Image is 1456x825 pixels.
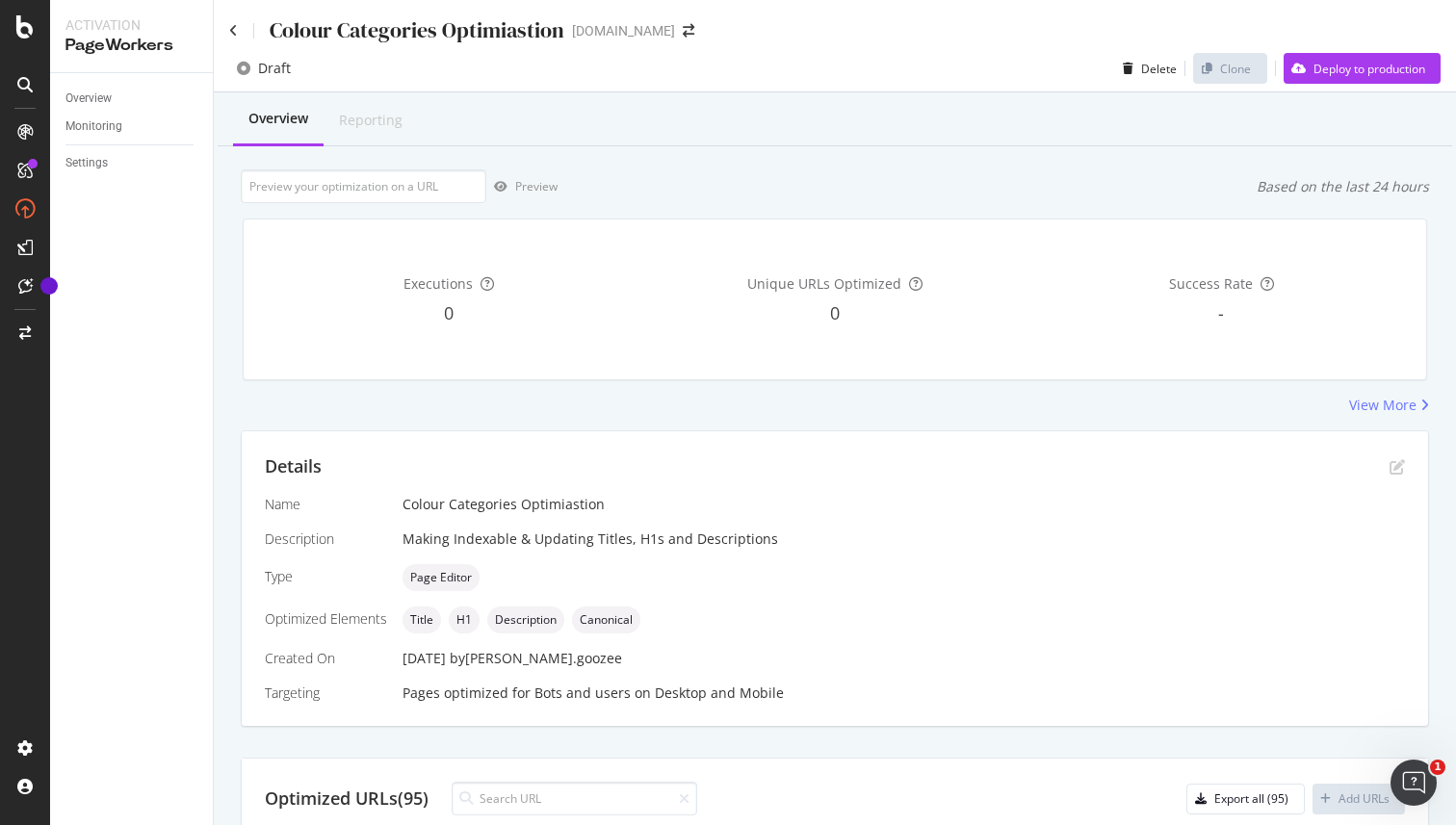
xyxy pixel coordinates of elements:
span: Title [410,614,433,626]
span: 1 [1430,760,1445,775]
div: arrow-right-arrow-left [683,24,694,38]
div: neutral label [403,564,480,591]
div: Overview [65,89,112,109]
a: Overview [65,89,199,109]
div: Delete [1141,61,1177,77]
div: Colour Categories Optimiastion [403,495,1405,514]
div: [DATE] [403,649,1405,668]
div: Based on the last 24 hours [1257,177,1429,196]
button: Clone [1193,53,1267,84]
button: Delete [1115,53,1177,84]
div: Overview [248,109,308,128]
div: Settings [65,153,108,173]
div: Optimized URLs (95) [265,786,429,812]
div: Bots and users [534,683,631,703]
a: Click to go back [229,24,238,38]
input: Search URL [452,782,697,815]
span: Unique URLs Optimized [747,274,901,293]
div: Type [265,567,387,586]
div: neutral label [487,606,564,633]
span: Canonical [580,614,633,626]
span: Description [495,614,557,626]
div: Pages optimized for on [403,683,1405,703]
button: Preview [486,171,558,202]
button: Add URLs [1313,784,1405,814]
div: Export all (95) [1214,790,1288,807]
a: Monitoring [65,116,199,137]
div: by [PERSON_NAME].goozee [450,649,622,668]
div: Activation [65,15,197,35]
div: neutral label [449,606,480,633]
div: View More [1349,396,1417,415]
div: Created On [265,649,387,668]
div: [DOMAIN_NAME] [572,21,675,40]
span: H1 [456,614,472,626]
div: Preview [515,178,558,194]
div: Name [265,495,387,514]
div: Monitoring [65,116,122,137]
div: neutral label [572,606,640,633]
div: pen-to-square [1390,459,1405,475]
div: Colour Categories Optimiastion [270,15,564,45]
span: Page Editor [410,572,472,583]
span: - [1218,301,1224,324]
div: Optimized Elements [265,609,387,629]
div: Deploy to production [1313,61,1425,77]
div: Draft [258,59,291,78]
div: Targeting [265,683,387,703]
div: Description [265,529,387,549]
button: Export all (95) [1186,784,1305,814]
a: Settings [65,153,199,173]
div: Tooltip anchor [40,277,58,295]
span: 0 [830,301,840,324]
div: Making Indexable & Updating Titles, H1s and Descriptions [403,529,1405,549]
div: neutral label [403,606,441,633]
div: Desktop and Mobile [655,683,784,703]
span: 0 [444,301,454,324]
a: View More [1349,396,1429,415]
div: Clone [1220,61,1251,77]
div: PageWorkers [65,35,197,57]
div: Details [265,454,322,479]
div: Reporting [339,111,403,130]
input: Preview your optimization on a URL [241,169,486,203]
iframe: Intercom live chat [1391,760,1437,806]
span: Success Rate [1169,274,1253,293]
div: Add URLs [1339,790,1390,807]
span: Executions [403,274,473,293]
button: Deploy to production [1284,53,1441,84]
